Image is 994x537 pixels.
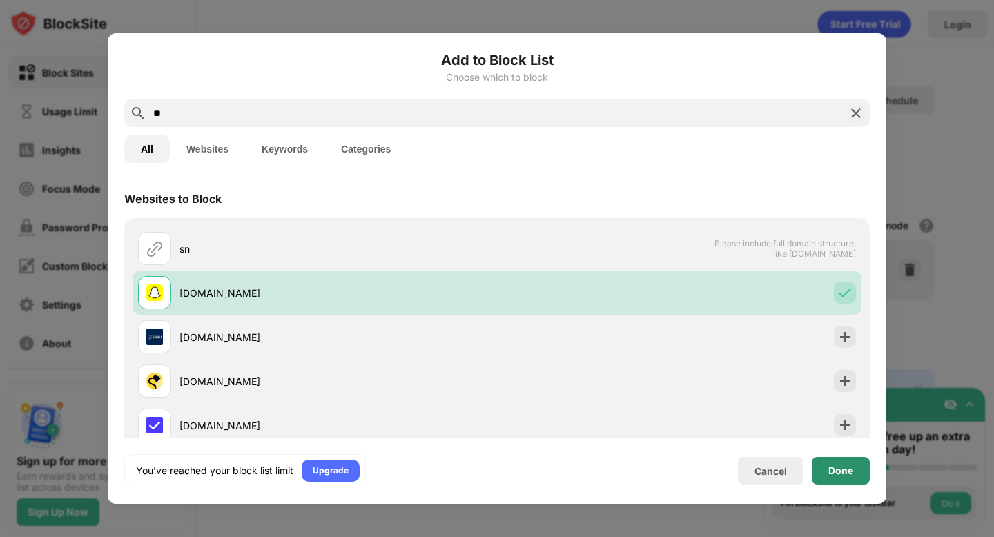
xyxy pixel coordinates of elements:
[313,464,349,478] div: Upgrade
[124,50,870,70] h6: Add to Block List
[179,242,497,256] div: sn
[179,374,497,389] div: [DOMAIN_NAME]
[146,284,163,301] img: favicons
[146,240,163,257] img: url.svg
[245,135,324,163] button: Keywords
[146,373,163,389] img: favicons
[170,135,245,163] button: Websites
[124,135,170,163] button: All
[848,105,864,121] img: search-close
[130,105,146,121] img: search.svg
[136,464,293,478] div: You’ve reached your block list limit
[124,72,870,83] div: Choose which to block
[124,192,222,206] div: Websites to Block
[146,417,163,433] img: favicons
[754,465,787,477] div: Cancel
[714,238,856,259] span: Please include full domain structure, like [DOMAIN_NAME]
[828,465,853,476] div: Done
[146,329,163,345] img: favicons
[179,418,497,433] div: [DOMAIN_NAME]
[324,135,407,163] button: Categories
[179,286,497,300] div: [DOMAIN_NAME]
[179,330,497,344] div: [DOMAIN_NAME]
